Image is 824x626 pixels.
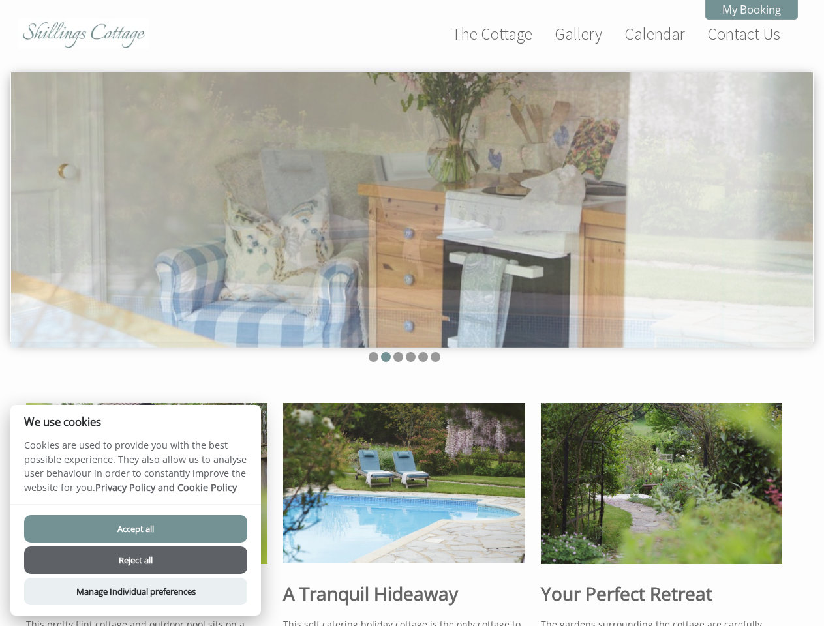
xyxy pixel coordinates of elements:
[10,438,261,504] p: Cookies are used to provide you with the best possible experience. They also allow us to analyse ...
[24,578,247,605] button: Manage Individual preferences
[624,23,685,44] a: Calendar
[541,581,782,606] h1: Your Perfect Retreat
[95,481,237,494] a: Privacy Policy and Cookie Policy
[283,581,525,606] h1: A Tranquil Hideaway
[18,18,149,48] img: Shillings Cottage
[707,23,780,44] a: Contact Us
[10,415,261,428] h2: We use cookies
[24,546,247,574] button: Reject all
[452,23,532,44] a: The Cottage
[24,515,247,543] button: Accept all
[555,23,602,44] a: Gallery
